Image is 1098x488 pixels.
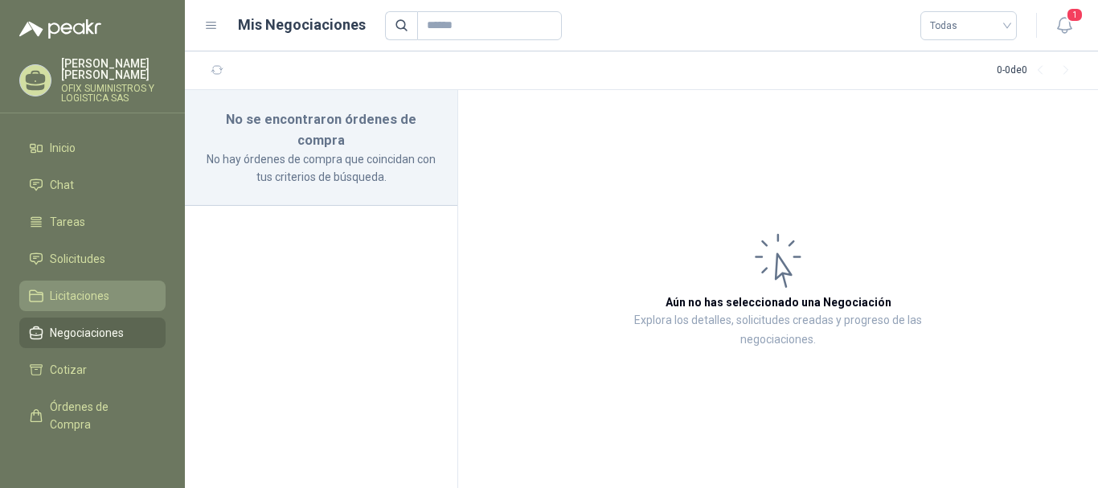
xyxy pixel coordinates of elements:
[19,446,166,477] a: Remisiones
[1066,7,1084,23] span: 1
[50,361,87,379] span: Cotizar
[19,392,166,440] a: Órdenes de Compra
[19,19,101,39] img: Logo peakr
[50,324,124,342] span: Negociaciones
[50,139,76,157] span: Inicio
[50,213,85,231] span: Tareas
[1050,11,1079,40] button: 1
[50,398,150,433] span: Órdenes de Compra
[50,250,105,268] span: Solicitudes
[997,58,1079,84] div: 0 - 0 de 0
[19,355,166,385] a: Cotizar
[666,293,891,311] h3: Aún no has seleccionado una Negociación
[238,14,366,36] h1: Mis Negociaciones
[19,244,166,274] a: Solicitudes
[50,176,74,194] span: Chat
[50,287,109,305] span: Licitaciones
[204,109,438,150] h3: No se encontraron órdenes de compra
[930,14,1007,38] span: Todas
[61,84,166,103] p: OFIX SUMINISTROS Y LOGISTICA SAS
[19,318,166,348] a: Negociaciones
[204,150,438,186] p: No hay órdenes de compra que coincidan con tus criterios de búsqueda.
[619,311,937,350] p: Explora los detalles, solicitudes creadas y progreso de las negociaciones.
[19,281,166,311] a: Licitaciones
[19,133,166,163] a: Inicio
[19,207,166,237] a: Tareas
[61,58,166,80] p: [PERSON_NAME] [PERSON_NAME]
[19,170,166,200] a: Chat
